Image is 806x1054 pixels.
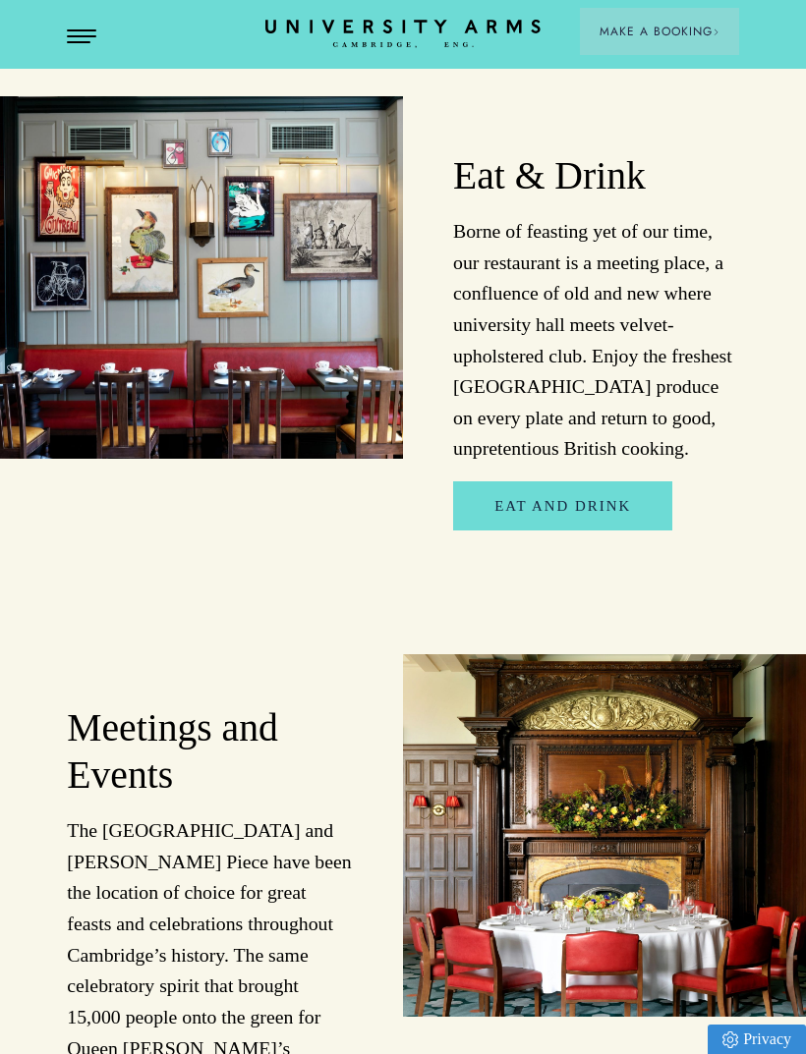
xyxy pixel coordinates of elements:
a: Privacy [708,1025,806,1054]
img: Arrow icon [713,28,720,35]
a: Home [265,20,541,49]
img: image-8d96d14e1ea96688ba1b0f3f76dfdce134557ccd-6272x6272-jpg [403,654,806,1017]
img: Privacy [722,1031,738,1048]
a: Eat and Drink [453,481,672,530]
span: Make a Booking [600,23,720,40]
button: Open Menu [67,29,96,45]
button: Make a BookingArrow icon [580,8,739,55]
h2: Eat & Drink [453,152,739,199]
h2: Meetings and Events [67,704,353,800]
p: Borne of feasting yet of our time, our restaurant is a meeting place, a confluence of old and new... [453,216,739,465]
